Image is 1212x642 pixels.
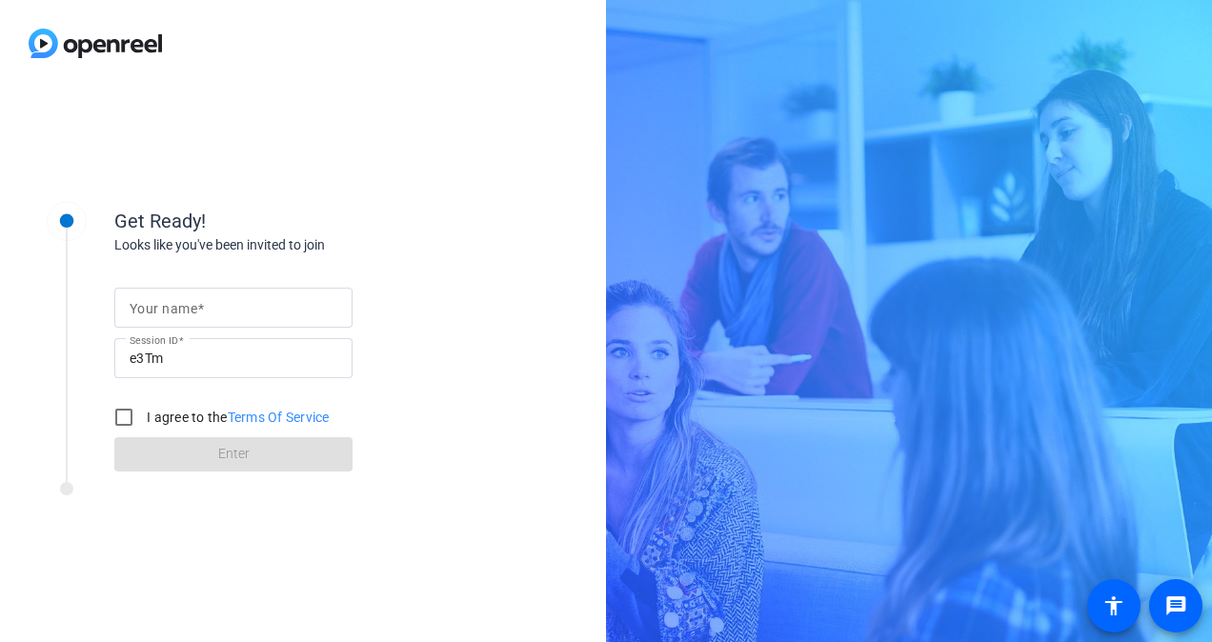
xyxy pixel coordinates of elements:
div: Looks like you've been invited to join [114,235,495,255]
mat-label: Session ID [130,334,178,346]
div: Get Ready! [114,207,495,235]
mat-icon: accessibility [1102,594,1125,617]
mat-label: Your name [130,301,197,316]
a: Terms Of Service [228,410,330,425]
mat-icon: message [1164,594,1187,617]
label: I agree to the [143,408,330,427]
